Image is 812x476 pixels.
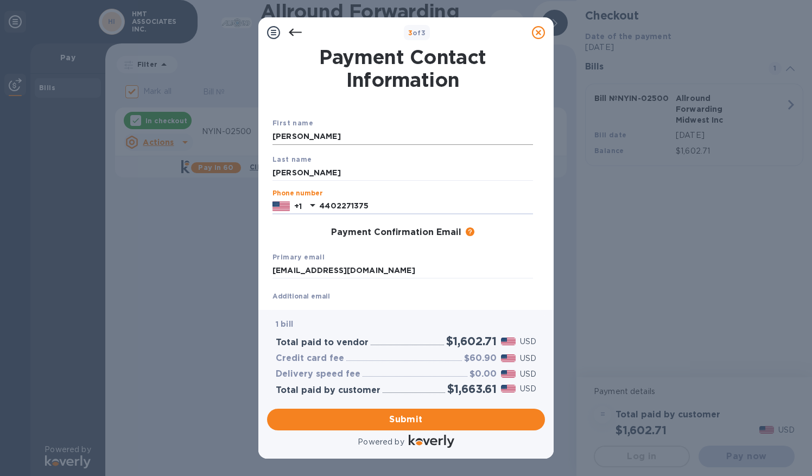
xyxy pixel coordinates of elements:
b: First name [272,119,313,127]
input: Enter your first name [272,129,533,145]
img: US [272,200,290,212]
h2: $1,602.71 [446,334,497,348]
input: Enter additional email [272,301,452,318]
label: Additional email [272,294,330,300]
b: 1 bill [276,320,293,328]
h2: $1,663.61 [447,382,497,396]
label: Phone number [272,191,322,197]
img: USD [501,354,516,362]
img: USD [501,385,516,392]
b: Primary email [272,253,325,261]
span: 3 [408,29,413,37]
h3: Total paid by customer [276,385,380,396]
b: Last name [272,155,312,163]
h3: Total paid to vendor [276,338,369,348]
img: Logo [409,435,454,448]
input: Enter your last name [272,164,533,181]
h3: Credit card fee [276,353,344,364]
span: Submit [276,413,536,426]
p: USD [520,369,536,380]
input: Enter your phone number [319,198,533,214]
h3: Payment Confirmation Email [331,227,461,238]
p: Powered by [358,436,404,448]
p: +1 [294,201,302,212]
p: USD [520,353,536,364]
p: USD [520,383,536,395]
img: USD [501,370,516,378]
h1: Payment Contact Information [272,46,533,91]
img: USD [501,338,516,345]
h3: Delivery speed fee [276,369,360,379]
button: Submit [267,409,545,430]
b: of 3 [408,29,426,37]
p: USD [520,336,536,347]
input: Enter your primary name [272,263,533,279]
h3: $60.90 [464,353,497,364]
h3: $0.00 [470,369,497,379]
